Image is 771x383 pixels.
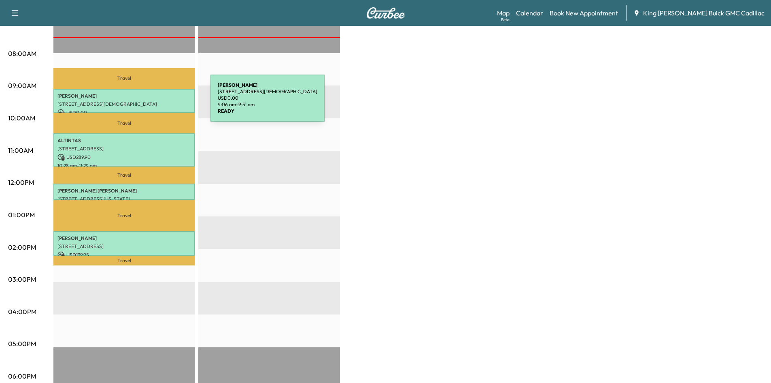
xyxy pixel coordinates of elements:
a: Calendar [516,8,543,18]
p: USD 289.90 [57,154,191,161]
p: [STREET_ADDRESS][DEMOGRAPHIC_DATA] [57,101,191,107]
p: Travel [53,167,195,184]
a: Book New Appointment [550,8,618,18]
span: King [PERSON_NAME] Buick GMC Cadillac [643,8,765,18]
p: Travel [53,200,195,231]
p: [PERSON_NAME] [57,235,191,242]
p: 01:00PM [8,210,35,220]
p: 12:00PM [8,178,34,187]
p: 10:28 am - 11:29 am [57,163,191,169]
p: 02:00PM [8,242,36,252]
p: ALTINTAS [57,137,191,144]
p: 05:00PM [8,339,36,349]
p: 04:00PM [8,307,36,317]
p: 08:00AM [8,49,36,58]
img: Curbee Logo [366,7,405,19]
p: USD 139.95 [57,251,191,259]
p: Travel [53,256,195,265]
p: [PERSON_NAME] [57,93,191,99]
a: MapBeta [497,8,510,18]
p: 09:00AM [8,81,36,90]
p: [STREET_ADDRESS][US_STATE] [57,196,191,202]
p: [STREET_ADDRESS] [57,243,191,250]
div: Beta [501,17,510,23]
p: [PERSON_NAME] [PERSON_NAME] [57,188,191,194]
p: [STREET_ADDRESS] [57,145,191,152]
p: Travel [53,113,195,133]
p: USD 0.00 [57,109,191,116]
p: 06:00PM [8,371,36,381]
p: 03:00PM [8,274,36,284]
p: 10:00AM [8,113,35,123]
p: 11:00AM [8,145,33,155]
p: Travel [53,68,195,89]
